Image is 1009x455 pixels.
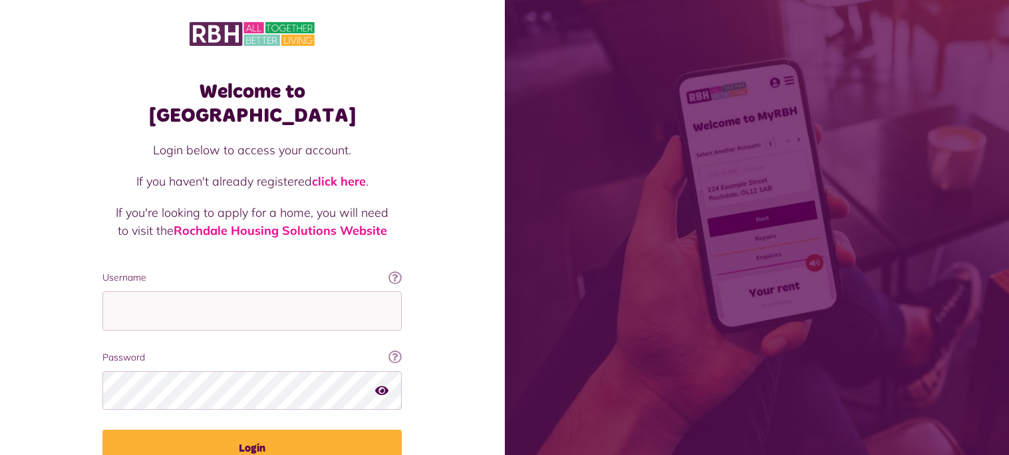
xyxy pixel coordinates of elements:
label: Password [102,351,402,365]
p: If you're looking to apply for a home, you will need to visit the [116,204,388,239]
a: Rochdale Housing Solutions Website [174,223,387,238]
p: If you haven't already registered . [116,172,388,190]
img: MyRBH [190,20,315,48]
label: Username [102,271,402,285]
h1: Welcome to [GEOGRAPHIC_DATA] [102,80,402,128]
p: Login below to access your account. [116,141,388,159]
a: click here [312,174,366,189]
